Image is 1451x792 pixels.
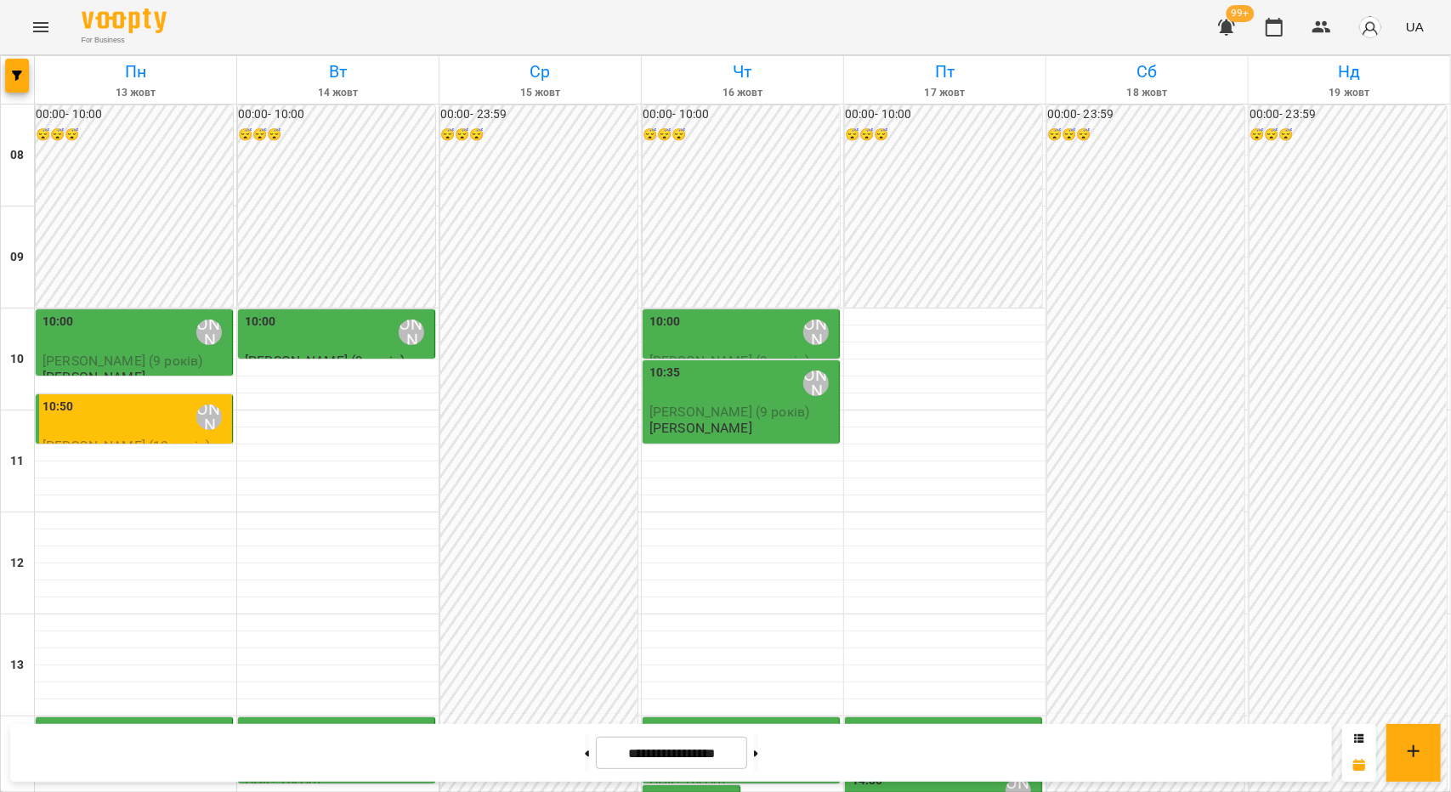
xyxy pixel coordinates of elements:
h6: Нд [1251,59,1448,85]
div: 💚Бандура Альона Валерїївна [196,404,222,430]
h6: 😴😴😴 [643,126,840,144]
p: [PERSON_NAME] [43,370,145,384]
h6: 00:00 - 23:59 [1047,105,1244,124]
label: 10:50 [43,398,74,416]
span: [PERSON_NAME] (9 років) [649,353,809,369]
p: [PERSON_NAME] [649,421,752,435]
h6: 00:00 - 23:59 [440,105,638,124]
h6: 11 [10,452,24,471]
h6: 13 [10,656,24,675]
h6: Вт [240,59,436,85]
span: [PERSON_NAME] (9 років) [649,404,809,420]
h6: 00:00 - 10:00 [36,105,233,124]
h6: Пн [37,59,234,85]
h6: 08 [10,146,24,165]
span: [PERSON_NAME] (13 років) [43,438,211,454]
h6: 😴😴😴 [238,126,435,144]
span: For Business [82,35,167,46]
h6: 17 жовт [847,85,1043,101]
div: 💚Бандура Альона Валерїївна [196,320,222,345]
h6: 00:00 - 10:00 [643,105,840,124]
h6: Пт [847,59,1043,85]
h6: 😴😴😴 [1250,126,1447,144]
label: 10:00 [649,313,681,331]
div: 💚Бандура Альона Валерїївна [803,371,829,396]
h6: 😴😴😴 [440,126,638,144]
img: avatar_s.png [1358,15,1382,39]
h6: 18 жовт [1049,85,1245,101]
label: 10:00 [43,313,74,331]
button: Menu [20,7,61,48]
h6: 😴😴😴 [1047,126,1244,144]
h6: 00:00 - 10:00 [238,105,435,124]
button: UA [1399,11,1431,42]
h6: Ср [442,59,638,85]
h6: 09 [10,248,24,267]
h6: 00:00 - 23:59 [1250,105,1447,124]
h6: 12 [10,554,24,573]
span: [PERSON_NAME] (9 років) [245,353,405,369]
h6: 14 жовт [240,85,436,101]
h6: 15 жовт [442,85,638,101]
h6: 16 жовт [644,85,841,101]
span: 99+ [1227,5,1255,22]
label: 10:00 [245,313,276,331]
h6: 10 [10,350,24,369]
h6: 19 жовт [1251,85,1448,101]
span: UA [1406,18,1424,36]
h6: 00:00 - 10:00 [845,105,1042,124]
h6: 13 жовт [37,85,234,101]
h6: Сб [1049,59,1245,85]
img: Voopty Logo [82,8,167,33]
span: [PERSON_NAME] (9 років) [43,353,202,369]
h6: Чт [644,59,841,85]
h6: 😴😴😴 [845,126,1042,144]
div: 💚Бандура Альона Валерїївна [803,320,829,345]
div: 💚Бандура Альона Валерїївна [399,320,424,345]
h6: 😴😴😴 [36,126,233,144]
label: 10:35 [649,364,681,382]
